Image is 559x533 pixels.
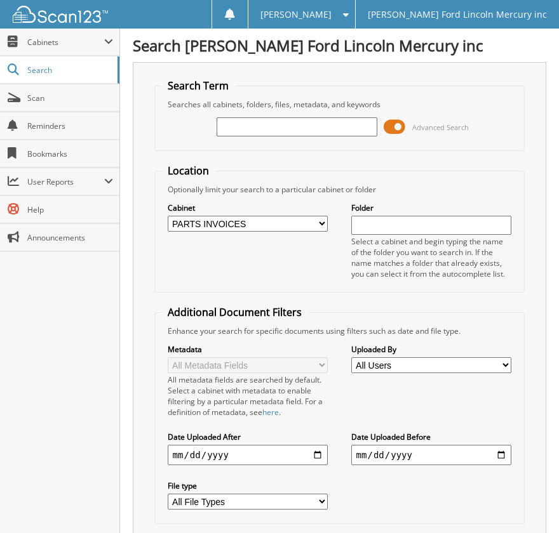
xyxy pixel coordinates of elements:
label: Uploaded By [351,344,512,355]
div: Enhance your search for specific documents using filters such as date and file type. [161,326,518,336]
input: end [351,445,512,465]
span: [PERSON_NAME] Ford Lincoln Mercury inc [368,11,547,18]
div: Select a cabinet and begin typing the name of the folder you want to search in. If the name match... [351,236,512,279]
span: Reminders [27,121,113,131]
legend: Additional Document Filters [161,305,308,319]
h1: Search [PERSON_NAME] Ford Lincoln Mercury inc [133,35,546,56]
div: Searches all cabinets, folders, files, metadata, and keywords [161,99,518,110]
input: start [168,445,328,465]
span: Scan [27,93,113,103]
div: All metadata fields are searched by default. Select a cabinet with metadata to enable filtering b... [168,374,328,418]
div: Optionally limit your search to a particular cabinet or folder [161,184,518,195]
legend: Search Term [161,79,235,93]
label: Date Uploaded Before [351,431,512,442]
legend: Location [161,164,215,178]
label: Cabinet [168,202,328,213]
a: here [262,407,279,418]
iframe: Chat Widget [495,472,559,533]
span: Bookmarks [27,148,113,159]
span: Help [27,204,113,215]
label: File type [168,480,328,491]
label: Folder [351,202,512,213]
label: Date Uploaded After [168,431,328,442]
span: Cabinets [27,37,104,48]
img: scan123-logo-white.svg [13,6,108,23]
span: [PERSON_NAME] [260,11,332,18]
span: Announcements [27,232,113,243]
label: Metadata [168,344,328,355]
span: Search [27,65,111,76]
span: Advanced Search [412,122,469,132]
span: User Reports [27,176,104,187]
